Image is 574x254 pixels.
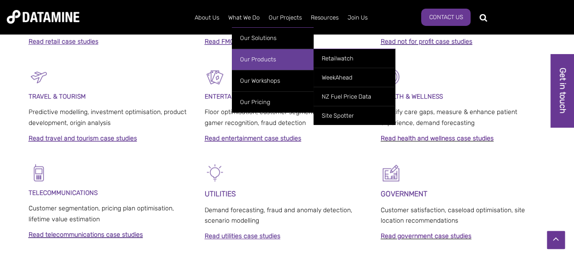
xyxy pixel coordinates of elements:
span: Customer segmentation, pricing plan optimisation, lifetime value estimation [29,204,174,223]
a: Join Us [343,6,372,30]
a: Read not for profit case studies [381,38,472,45]
a: Read government case studies [381,232,471,240]
a: Resources [306,6,343,30]
img: Travel & Tourism [29,66,49,87]
span: Predictive modelling, investment optimisation, product development, origin analysis [29,108,186,127]
span: Customer satisfaction, caseload optimisation, site location recommendations [381,206,525,225]
img: Energy [205,163,225,183]
a: Our Workshops [232,70,314,91]
a: About Us [190,6,224,30]
a: What We Do [224,6,264,30]
a: Read FMCG case studies [205,38,277,45]
a: Our Solutions [232,27,314,49]
a: Our Pricing [232,91,314,113]
a: Get in touch [551,54,574,127]
span: Demand forecasting, fraud and anomaly detection, scenario modelling [205,206,352,225]
strong: HEALTH & WELLNESS [381,93,443,100]
img: Datamine [7,10,79,24]
img: Entertainment [205,66,225,87]
a: Site Spotter [314,106,395,125]
a: WeekAhead [314,68,395,87]
span: Floor optimisation, customer segmentation, problem gamer recognition, fraud detection [205,108,356,127]
a: Read retail case studies [29,38,98,45]
a: Our Projects [264,6,306,30]
span: TELECOMMUNICATIONS [29,189,98,197]
a: NZ Fuel Price Data [314,87,395,106]
a: Read utilities case studies [205,232,280,240]
span: Identify care gaps, measure & enhance patient experience, demand forecasting [381,108,517,127]
a: Read health and wellness case studies [381,134,494,142]
span: TRAVEL & TOURISM [29,93,86,100]
a: Read entertainment case studies [205,134,301,142]
a: Read telecommunications case studies [29,231,143,239]
strong: GOVERNMENT [381,189,427,198]
a: Our Products [232,49,314,70]
img: Government [381,163,401,183]
a: Contact Us [421,9,471,26]
img: Telecomms [29,163,49,183]
span: UTILITIES [205,189,236,198]
span: ENTERTAINMENT [205,93,255,100]
a: Retailwatch [314,49,395,68]
a: Read travel and tourism case studies [29,134,137,142]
